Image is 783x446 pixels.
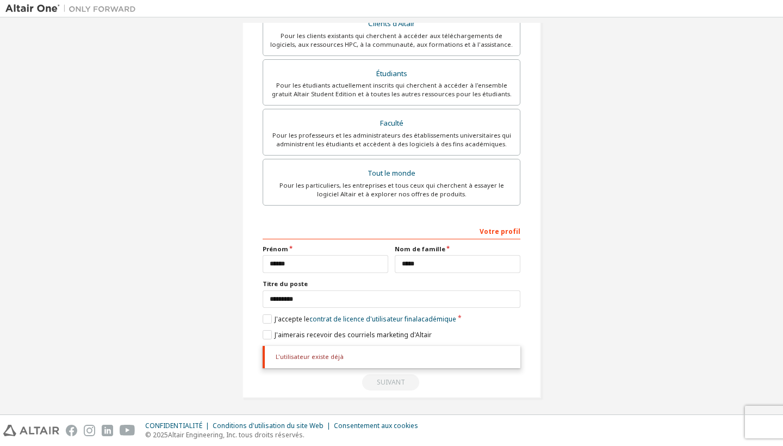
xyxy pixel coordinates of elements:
div: Pour les clients existants qui cherchent à accéder aux téléchargements de logiciels, aux ressourc... [270,32,513,49]
div: Étudiants [270,66,513,82]
img: Altair Un [5,3,141,14]
div: Pour les particuliers, les entreprises et tous ceux qui cherchent à essayer le logiciel Altair et... [270,181,513,199]
div: L'utilisateur existe déjà [263,346,520,368]
div: Clients d'Altair [270,16,513,32]
div: Tout le monde [270,166,513,181]
div: Votre profil [263,222,520,239]
label: Prénom [263,245,388,253]
div: Faculté [270,116,513,131]
img: altair_logo.svg [3,425,59,436]
div: Pour les étudiants actuellement inscrits qui cherchent à accéder à l'ensemble gratuit Altair Stud... [270,81,513,98]
label: J'aimerais recevoir des courriels marketing d'Altair [263,330,432,339]
p: © 2025 Altair Engineering, Inc. tous droits réservés. [145,430,425,439]
div: Please wait while checking email ... [263,346,520,391]
a: contrat de licence d'utilisateur final académique [309,314,456,324]
div: Conditions d'utilisation du site Web [213,422,334,430]
img: youtube.svg [120,425,135,436]
div: Consentement aux cookies [334,422,425,430]
div: CONFIDENTIALITÉ [145,422,213,430]
label: Titre du poste [263,280,520,288]
div: Pour les professeurs et les administrateurs des établissements universitaires qui administrent le... [270,131,513,148]
img: linkedin.svg [102,425,113,436]
label: Nom de famille [395,245,520,253]
img: instagram.svg [84,425,95,436]
label: J'accepte le [263,314,456,324]
img: facebook.svg [66,425,77,436]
